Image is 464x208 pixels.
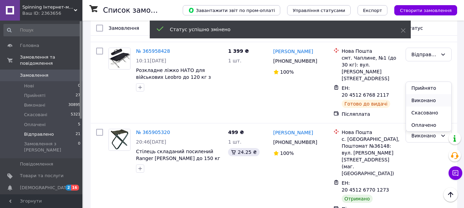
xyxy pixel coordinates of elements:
[24,83,34,89] span: Нові
[342,100,391,108] div: Готово до видачі
[136,68,211,87] a: Розкладне ліжко НАТО для військових Leobro до 120 кг з чохлом, чорний
[103,6,173,14] h1: Список замовлень
[78,122,80,128] span: 5
[273,48,313,55] a: [PERSON_NAME]
[228,58,241,63] span: 1 шт.
[109,129,131,151] a: Фото товару
[342,195,373,203] div: Отримано
[78,141,80,153] span: 0
[406,107,451,119] li: Скасовано
[406,94,451,107] li: Виконано
[400,8,452,13] span: Створити замовлення
[71,185,79,191] span: 16
[406,82,451,94] li: Прийнято
[136,58,166,63] span: 10:11[DATE]
[443,187,458,202] button: Наверх
[228,130,244,135] span: 499 ₴
[170,26,384,33] div: Статус успішно змінено
[228,139,241,145] span: 1 шт.
[109,25,139,31] span: Замовлення
[22,10,82,16] div: Ваш ID: 2363656
[273,129,313,136] a: [PERSON_NAME]
[20,42,39,49] span: Головна
[406,25,423,31] span: Статус
[363,8,382,13] span: Експорт
[387,7,457,13] a: Створити замовлення
[342,180,389,193] span: ЕН: 20 4512 6770 1273
[136,48,170,54] a: № 365958428
[78,83,80,89] span: 0
[411,132,438,139] div: Виконано
[20,54,82,66] span: Замовлення та повідомлення
[68,102,80,108] span: 30895
[342,136,400,177] div: с. [GEOGRAPHIC_DATA], Поштомат №36148: вул. [PERSON_NAME][STREET_ADDRESS] (маг. [GEOGRAPHIC_DATA])
[24,102,45,108] span: Виконані
[109,48,131,70] a: Фото товару
[24,131,54,137] span: Відправлено
[66,185,71,191] span: 2
[109,129,130,150] img: Фото товару
[273,139,317,145] span: [PHONE_NUMBER]
[342,54,400,82] div: смт. Чаплине, №1 (до 30 кг): вул. [PERSON_NAME][STREET_ADDRESS]
[394,5,457,15] button: Створити замовлення
[342,85,389,98] span: ЕН: 20 4512 6768 2117
[22,4,74,10] span: Spinning Інтернет-магазин
[342,48,400,54] div: Нова Пошта
[24,112,47,118] span: Скасовані
[293,8,345,13] span: Управління статусами
[71,112,80,118] span: 5321
[136,149,220,161] a: Стілець складаний посилений Ranger [PERSON_NAME] до 150 кг
[20,173,64,179] span: Товари та послуги
[228,48,249,54] span: 1 399 ₴
[342,111,400,118] div: Післяплата
[280,69,294,75] span: 100%
[136,139,166,145] span: 20:46[DATE]
[24,93,45,99] span: Прийняті
[24,141,78,153] span: Замовлення з [PERSON_NAME]
[136,130,170,135] a: № 365905320
[24,122,46,128] span: Оплачені
[20,161,53,167] span: Повідомлення
[76,131,80,137] span: 21
[287,5,351,15] button: Управління статусами
[109,48,130,69] img: Фото товару
[449,166,462,180] button: Чат з покупцем
[406,119,451,131] li: Оплачено
[188,7,275,13] span: Завантажити звіт по пром-оплаті
[228,148,259,156] div: 24.25 ₴
[411,51,438,58] div: Відправлено
[183,5,280,15] button: Завантажити звіт по пром-оплаті
[76,93,80,99] span: 27
[20,185,71,191] span: [DEMOGRAPHIC_DATA]
[273,58,317,64] span: [PHONE_NUMBER]
[342,129,400,136] div: Нова Пошта
[3,24,81,36] input: Пошук
[20,72,48,78] span: Замовлення
[280,150,294,156] span: 100%
[358,5,388,15] button: Експорт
